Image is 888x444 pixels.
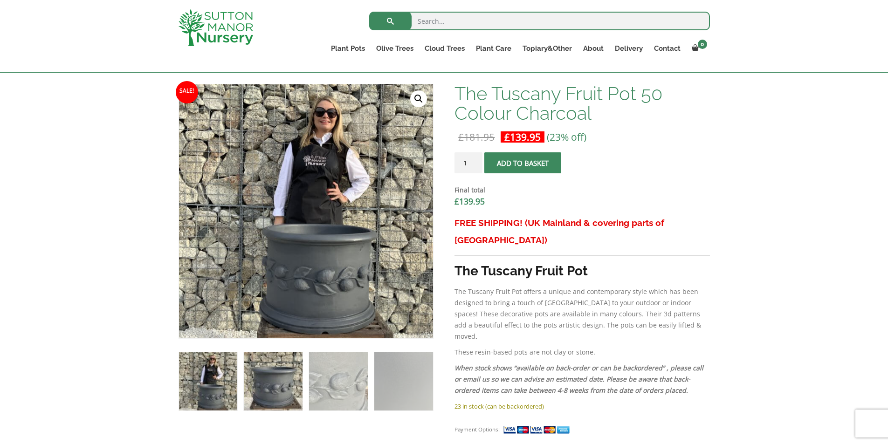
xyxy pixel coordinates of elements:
[454,152,482,173] input: Product quantity
[454,214,709,249] h3: FREE SHIPPING! (UK Mainland & covering parts of [GEOGRAPHIC_DATA])
[517,42,578,55] a: Topiary&Other
[369,12,710,30] input: Search...
[309,352,367,410] img: The Tuscany Fruit Pot 50 Colour Charcoal - Image 3
[503,425,573,435] img: payment supported
[547,130,586,143] span: (23% off)
[686,42,710,55] a: 0
[454,347,709,358] p: These resin-based pots are not clay or stone.
[454,196,485,207] bdi: 139.95
[374,352,433,410] img: The Tuscany Fruit Pot 50 Colour Charcoal - Image 4
[454,363,703,395] em: When stock shows “available on back-order or can be backordered” , please call or email us so we ...
[179,9,253,46] img: logo
[325,42,371,55] a: Plant Pots
[454,184,709,196] dt: Final total
[244,352,302,410] img: The Tuscany Fruit Pot 50 Colour Charcoal - Image 2
[504,130,510,143] span: £
[475,332,477,341] strong: .
[454,401,709,412] p: 23 in stock (can be backordered)
[454,84,709,123] h1: The Tuscany Fruit Pot 50 Colour Charcoal
[419,42,470,55] a: Cloud Trees
[454,263,588,279] strong: The Tuscany Fruit Pot
[458,130,464,143] span: £
[484,152,561,173] button: Add to basket
[458,130,495,143] bdi: 181.95
[698,40,707,49] span: 0
[454,196,459,207] span: £
[454,286,709,342] p: The Tuscany Fruit Pot offers a unique and contemporary style which has been designed to bring a t...
[648,42,686,55] a: Contact
[176,81,198,103] span: Sale!
[179,352,237,410] img: The Tuscany Fruit Pot 50 Colour Charcoal
[470,42,517,55] a: Plant Care
[578,42,609,55] a: About
[410,90,427,107] a: View full-screen image gallery
[609,42,648,55] a: Delivery
[504,130,541,143] bdi: 139.95
[371,42,419,55] a: Olive Trees
[454,426,500,433] small: Payment Options:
